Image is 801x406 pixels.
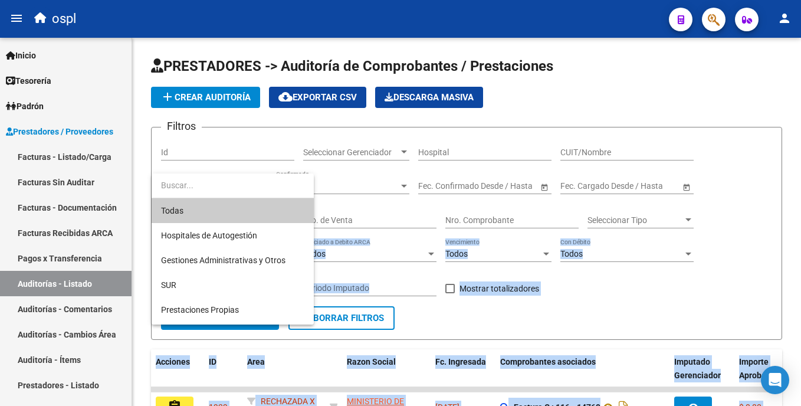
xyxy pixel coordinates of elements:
[161,256,285,265] span: Gestiones Administrativas y Otros
[161,305,239,315] span: Prestaciones Propias
[161,280,176,290] span: SUR
[152,173,314,198] input: dropdown search
[161,231,257,240] span: Hospitales de Autogestión
[161,198,304,223] span: Todas
[761,366,789,394] div: Open Intercom Messenger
